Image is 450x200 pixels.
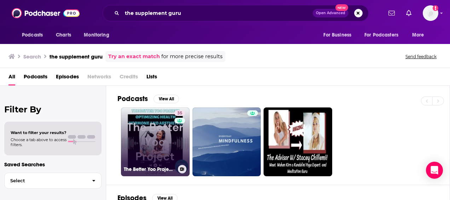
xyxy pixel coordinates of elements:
a: Charts [51,28,75,42]
h3: Search [23,53,41,60]
span: Charts [56,30,71,40]
input: Search podcasts, credits, & more... [122,7,313,19]
span: Choose a tab above to access filters. [11,137,67,147]
button: Send feedback [403,54,439,60]
img: User Profile [423,5,438,21]
span: Logged in as HavasFormulab2b [423,5,438,21]
button: open menu [407,28,433,42]
h3: the supplement guru [50,53,103,60]
a: Lists [146,71,157,85]
h3: The Better Yoo Project: Optimizing Health, Hormones and Aesthetics. [124,166,175,172]
button: Select [4,173,102,189]
a: Episodes [56,71,79,85]
h2: Filter By [4,104,102,115]
button: open menu [360,28,409,42]
a: Show notifications dropdown [403,7,414,19]
span: Open Advanced [316,11,345,15]
a: Show notifications dropdown [386,7,398,19]
div: Search podcasts, credits, & more... [103,5,369,21]
span: Credits [120,71,138,85]
span: Podcasts [22,30,43,40]
span: For Podcasters [364,30,398,40]
a: PodcastsView All [117,94,179,103]
span: More [412,30,424,40]
span: New [335,4,348,11]
span: 35 [177,110,182,117]
a: 35The Better Yoo Project: Optimizing Health, Hormones and Aesthetics. [121,107,190,176]
span: For Business [323,30,351,40]
button: Open AdvancedNew [313,9,348,17]
span: Want to filter your results? [11,130,67,135]
span: Monitoring [84,30,109,40]
a: All [8,71,15,85]
div: Open Intercom Messenger [426,162,443,179]
img: Podchaser - Follow, Share and Rate Podcasts [12,6,80,20]
a: Try an exact match [108,52,160,61]
svg: Add a profile image [433,5,438,11]
button: open menu [318,28,360,42]
button: open menu [79,28,118,42]
a: Podcasts [24,71,47,85]
span: Select [5,178,86,183]
a: 35 [174,110,185,116]
button: open menu [17,28,52,42]
span: Networks [87,71,111,85]
span: for more precise results [161,52,223,61]
button: View All [154,95,179,103]
button: Show profile menu [423,5,438,21]
h2: Podcasts [117,94,148,103]
p: Saved Searches [4,161,102,168]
